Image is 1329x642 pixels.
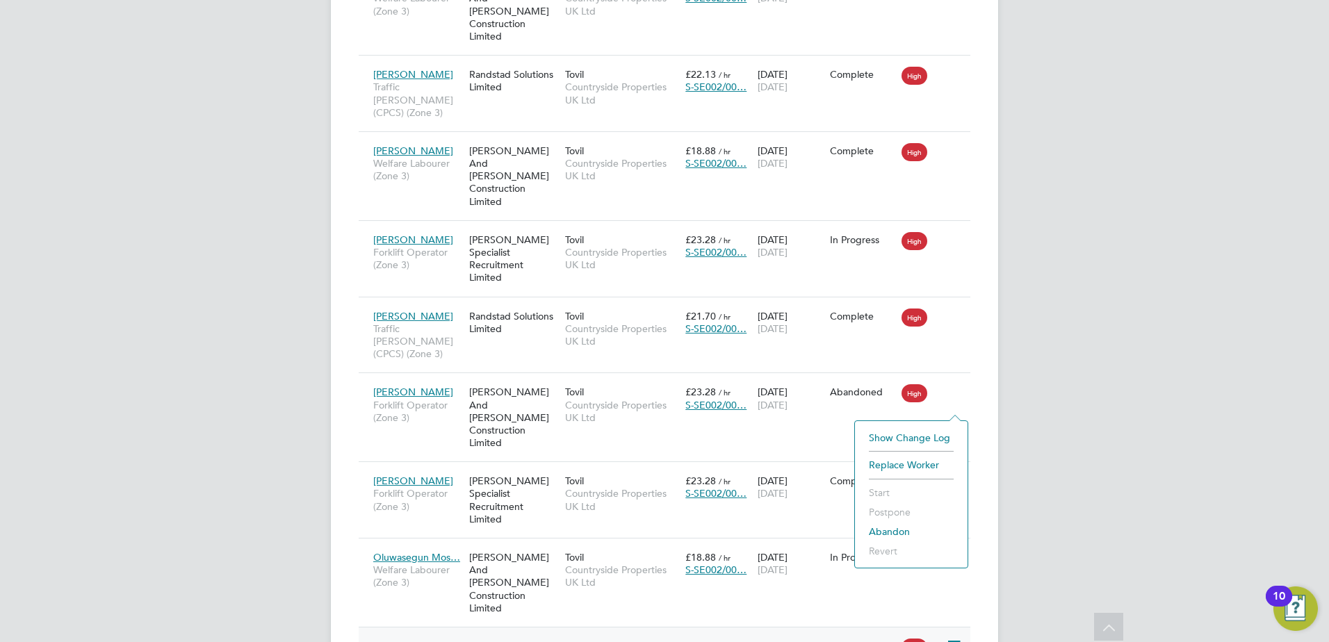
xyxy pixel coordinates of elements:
[719,552,731,563] span: / hr
[902,67,927,85] span: High
[862,541,961,561] li: Revert
[370,378,970,390] a: [PERSON_NAME]Forklift Operator (Zone 3)[PERSON_NAME] And [PERSON_NAME] Construction LimitedTovilC...
[373,81,462,119] span: Traffic [PERSON_NAME] (CPCS) (Zone 3)
[373,310,453,322] span: [PERSON_NAME]
[565,563,678,588] span: Countryside Properties UK Ltd
[685,81,747,93] span: S-SE002/00…
[685,563,747,576] span: S-SE002/00…
[758,246,788,258] span: [DATE]
[685,233,716,246] span: £23.28
[565,145,584,157] span: Tovil
[758,322,788,335] span: [DATE]
[565,551,584,563] span: Tovil
[862,483,961,502] li: Start
[754,468,826,507] div: [DATE]
[902,308,927,327] span: High
[758,563,788,576] span: [DATE]
[719,69,731,80] span: / hr
[373,386,453,398] span: [PERSON_NAME]
[565,399,678,424] span: Countryside Properties UK Ltd
[830,475,895,487] div: Complete
[466,227,562,291] div: [PERSON_NAME] Specialist Recruitment Limited
[370,467,970,479] a: [PERSON_NAME]Forklift Operator (Zone 3)[PERSON_NAME] Specialist Recruitment LimitedTovilCountrysi...
[373,399,462,424] span: Forklift Operator (Zone 3)
[758,157,788,170] span: [DATE]
[902,232,927,250] span: High
[1273,596,1285,614] div: 10
[754,379,826,418] div: [DATE]
[719,235,731,245] span: / hr
[565,68,584,81] span: Tovil
[830,68,895,81] div: Complete
[466,138,562,215] div: [PERSON_NAME] And [PERSON_NAME] Construction Limited
[373,68,453,81] span: [PERSON_NAME]
[370,543,970,555] a: Oluwasegun Mos…Welfare Labourer (Zone 3)[PERSON_NAME] And [PERSON_NAME] Construction LimitedTovil...
[565,246,678,271] span: Countryside Properties UK Ltd
[373,487,462,512] span: Forklift Operator (Zone 3)
[565,310,584,322] span: Tovil
[685,487,747,500] span: S-SE002/00…
[565,487,678,512] span: Countryside Properties UK Ltd
[754,303,826,342] div: [DATE]
[685,386,716,398] span: £23.28
[565,157,678,182] span: Countryside Properties UK Ltd
[466,379,562,456] div: [PERSON_NAME] And [PERSON_NAME] Construction Limited
[373,563,462,588] span: Welfare Labourer (Zone 3)
[565,386,584,398] span: Tovil
[466,61,562,100] div: Randstad Solutions Limited
[685,475,716,487] span: £23.28
[830,145,895,157] div: Complete
[754,544,826,583] div: [DATE]
[685,322,747,335] span: S-SE002/00…
[685,399,747,411] span: S-SE002/00…
[565,233,584,246] span: Tovil
[862,502,961,522] li: Postpone
[754,61,826,100] div: [DATE]
[373,233,453,246] span: [PERSON_NAME]
[373,322,462,361] span: Traffic [PERSON_NAME] (CPCS) (Zone 3)
[758,487,788,500] span: [DATE]
[685,551,716,563] span: £18.88
[466,544,562,621] div: [PERSON_NAME] And [PERSON_NAME] Construction Limited
[830,386,895,398] div: Abandoned
[466,468,562,532] div: [PERSON_NAME] Specialist Recruitment Limited
[902,143,927,161] span: High
[565,322,678,347] span: Countryside Properties UK Ltd
[830,551,895,563] div: In Progress
[862,522,961,541] li: Abandon
[719,146,731,156] span: / hr
[370,226,970,238] a: [PERSON_NAME]Forklift Operator (Zone 3)[PERSON_NAME] Specialist Recruitment LimitedTovilCountrysi...
[719,476,731,486] span: / hr
[754,227,826,265] div: [DATE]
[565,475,584,487] span: Tovil
[758,81,788,93] span: [DATE]
[370,60,970,72] a: [PERSON_NAME]Traffic [PERSON_NAME] (CPCS) (Zone 3)Randstad Solutions LimitedTovilCountryside Prop...
[685,145,716,157] span: £18.88
[466,303,562,342] div: Randstad Solutions Limited
[830,310,895,322] div: Complete
[758,399,788,411] span: [DATE]
[373,551,460,563] span: Oluwasegun Mos…
[719,387,731,397] span: / hr
[373,246,462,271] span: Forklift Operator (Zone 3)
[373,145,453,157] span: [PERSON_NAME]
[565,81,678,106] span: Countryside Properties UK Ltd
[370,137,970,149] a: [PERSON_NAME]Welfare Labourer (Zone 3)[PERSON_NAME] And [PERSON_NAME] Construction LimitedTovilCo...
[685,157,747,170] span: S-SE002/00…
[754,138,826,176] div: [DATE]
[373,475,453,487] span: [PERSON_NAME]
[370,302,970,314] a: [PERSON_NAME]Traffic [PERSON_NAME] (CPCS) (Zone 3)Randstad Solutions LimitedTovilCountryside Prop...
[719,311,731,322] span: / hr
[862,455,961,475] li: Replace Worker
[1273,586,1318,631] button: Open Resource Center, 10 new notifications
[373,157,462,182] span: Welfare Labourer (Zone 3)
[902,384,927,402] span: High
[685,246,747,258] span: S-SE002/00…
[830,233,895,246] div: In Progress
[685,68,716,81] span: £22.13
[862,428,961,447] li: Show change log
[685,310,716,322] span: £21.70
